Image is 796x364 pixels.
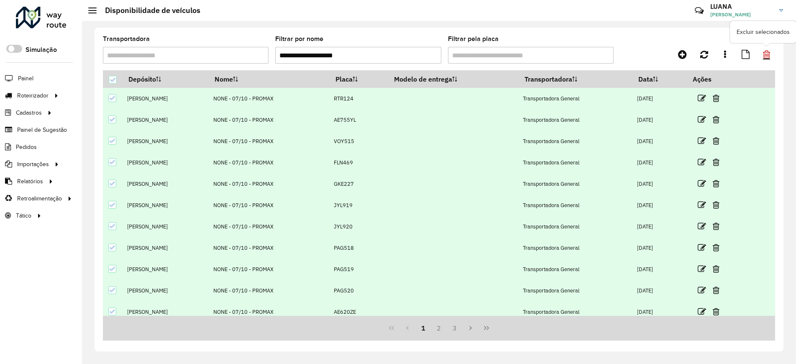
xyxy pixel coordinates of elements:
[123,131,209,152] td: [PERSON_NAME]
[632,301,687,323] td: [DATE]
[330,173,388,195] td: GKE227
[18,74,33,83] span: Painel
[463,320,479,336] button: Next Page
[123,152,209,173] td: [PERSON_NAME]
[632,259,687,280] td: [DATE]
[698,285,706,296] a: Editar
[632,70,687,88] th: Data
[632,109,687,131] td: [DATE]
[479,320,494,336] button: Last Page
[123,216,209,237] td: [PERSON_NAME]
[713,156,719,168] a: Excluir
[103,34,150,44] label: Transportadora
[330,237,388,259] td: PAG518
[17,160,49,169] span: Importações
[123,88,209,109] td: [PERSON_NAME]
[330,216,388,237] td: JYL920
[123,173,209,195] td: [PERSON_NAME]
[17,126,67,134] span: Painel de Sugestão
[330,131,388,152] td: VOY515
[519,280,633,301] td: Transportadora General
[209,70,330,88] th: Nome
[330,88,388,109] td: RTR124
[713,114,719,125] a: Excluir
[123,301,209,323] td: [PERSON_NAME]
[123,259,209,280] td: [PERSON_NAME]
[16,108,42,117] span: Cadastros
[209,131,330,152] td: NONE - 07/10 - PROMAX
[388,70,519,88] th: Modelo de entrega
[713,135,719,146] a: Excluir
[16,143,37,151] span: Pedidos
[632,88,687,109] td: [DATE]
[123,195,209,216] td: [PERSON_NAME]
[698,199,706,210] a: Editar
[519,237,633,259] td: Transportadora General
[330,280,388,301] td: PAG520
[713,263,719,274] a: Excluir
[519,88,633,109] td: Transportadora General
[632,195,687,216] td: [DATE]
[713,220,719,232] a: Excluir
[209,280,330,301] td: NONE - 07/10 - PROMAX
[632,237,687,259] td: [DATE]
[698,242,706,253] a: Editar
[632,152,687,173] td: [DATE]
[330,109,388,131] td: AE755YL
[519,70,633,88] th: Transportadora
[97,6,200,15] h2: Disponibilidade de veículos
[687,70,737,88] th: Ações
[690,2,708,20] a: Contato Rápido
[710,3,773,10] h3: LUANA
[330,70,388,88] th: Placa
[698,135,706,146] a: Editar
[17,91,49,100] span: Roteirizador
[713,199,719,210] a: Excluir
[698,263,706,274] a: Editar
[713,306,719,317] a: Excluir
[519,173,633,195] td: Transportadora General
[698,156,706,168] a: Editar
[209,259,330,280] td: NONE - 07/10 - PROMAX
[209,88,330,109] td: NONE - 07/10 - PROMAX
[632,280,687,301] td: [DATE]
[431,320,447,336] button: 2
[209,195,330,216] td: NONE - 07/10 - PROMAX
[17,194,62,203] span: Retroalimentação
[710,11,773,18] span: [PERSON_NAME]
[209,301,330,323] td: NONE - 07/10 - PROMAX
[713,178,719,189] a: Excluir
[519,131,633,152] td: Transportadora General
[698,220,706,232] a: Editar
[330,152,388,173] td: FLN469
[209,152,330,173] td: NONE - 07/10 - PROMAX
[632,216,687,237] td: [DATE]
[698,92,706,104] a: Editar
[209,109,330,131] td: NONE - 07/10 - PROMAX
[519,301,633,323] td: Transportadora General
[448,34,499,44] label: Filtrar pela placa
[447,320,463,336] button: 3
[632,131,687,152] td: [DATE]
[123,70,209,88] th: Depósito
[275,34,323,44] label: Filtrar por nome
[713,285,719,296] a: Excluir
[519,216,633,237] td: Transportadora General
[330,301,388,323] td: AE620ZE
[632,173,687,195] td: [DATE]
[713,92,719,104] a: Excluir
[698,306,706,317] a: Editar
[519,195,633,216] td: Transportadora General
[209,216,330,237] td: NONE - 07/10 - PROMAX
[123,237,209,259] td: [PERSON_NAME]
[713,242,719,253] a: Excluir
[17,177,43,186] span: Relatórios
[330,259,388,280] td: PAG519
[698,178,706,189] a: Editar
[519,109,633,131] td: Transportadora General
[519,152,633,173] td: Transportadora General
[415,320,431,336] button: 1
[16,211,31,220] span: Tático
[123,280,209,301] td: [PERSON_NAME]
[698,114,706,125] a: Editar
